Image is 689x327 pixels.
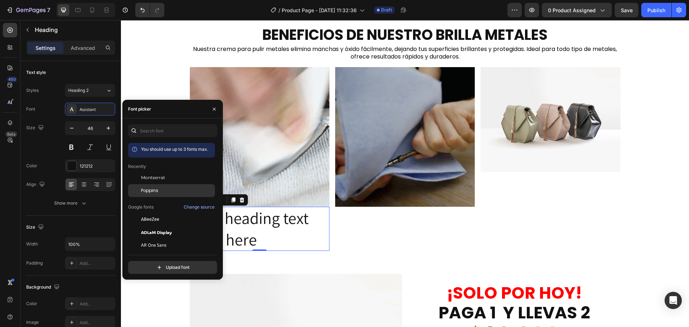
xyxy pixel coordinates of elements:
span: Montserrat [141,174,165,181]
p: Recently [128,163,146,170]
span: ADLaM Display [141,229,172,235]
span: Draft [381,7,392,13]
span: ABeeZee [141,216,159,223]
div: Change source [184,204,215,210]
div: Color [26,300,37,307]
div: Add... [80,301,113,307]
img: 228d8f2f2e348b5b6746de3e0da023f4_1_3000x3000.gif [214,47,354,187]
div: Padding [26,260,43,266]
div: Font [26,106,35,112]
div: Align [26,180,46,190]
div: Undo/Redo [135,3,164,17]
div: Text style [26,69,46,76]
div: Width [26,241,38,247]
button: Upload font [128,261,217,274]
button: 0 product assigned [542,3,612,17]
button: Heading 2 [65,84,115,97]
p: Heading [35,25,112,34]
span: Poppins [141,187,158,194]
span: 0 product assigned [548,6,596,14]
iframe: Design area [121,20,689,327]
button: 7 [3,3,53,17]
span: Save [621,7,633,13]
span: Heading 2 [68,87,89,94]
strong: ¡SOLO POR HOY! [326,261,461,284]
span: / [278,6,280,14]
p: $69.900 [288,304,499,327]
p: Google fonts [128,204,154,210]
div: Open Intercom Messenger [665,292,682,309]
p: Advanced [71,44,95,52]
div: Add... [80,260,113,267]
div: Upload font [156,264,189,271]
input: Auto [65,238,115,251]
div: 121212 [80,163,113,169]
div: Color [26,163,37,169]
button: Change source [183,203,215,211]
p: 7 [47,6,50,14]
img: image_demo.jpg [360,47,499,152]
div: 450 [7,76,17,82]
span: You should use up to 3 fonts max. [141,146,208,152]
button: Save [615,3,638,17]
p: Settings [36,44,56,52]
button: Publish [641,3,671,17]
span: Product Page - [DATE] 11:32:36 [282,6,357,14]
div: Assistant [80,106,113,113]
span: AR One Sans [141,242,167,248]
div: Background [26,282,61,292]
div: Size [26,123,45,133]
div: Styles [26,87,39,94]
div: Add... [80,319,113,326]
div: Publish [647,6,665,14]
div: Beta [5,131,17,137]
button: Show more [26,197,115,210]
div: Image [26,319,39,326]
div: Size [26,223,45,232]
div: Font picker [128,106,151,112]
strong: PAGA 1 Y LLEVAS 2 [318,281,469,304]
div: Show more [54,200,88,207]
input: Search font [128,124,217,137]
